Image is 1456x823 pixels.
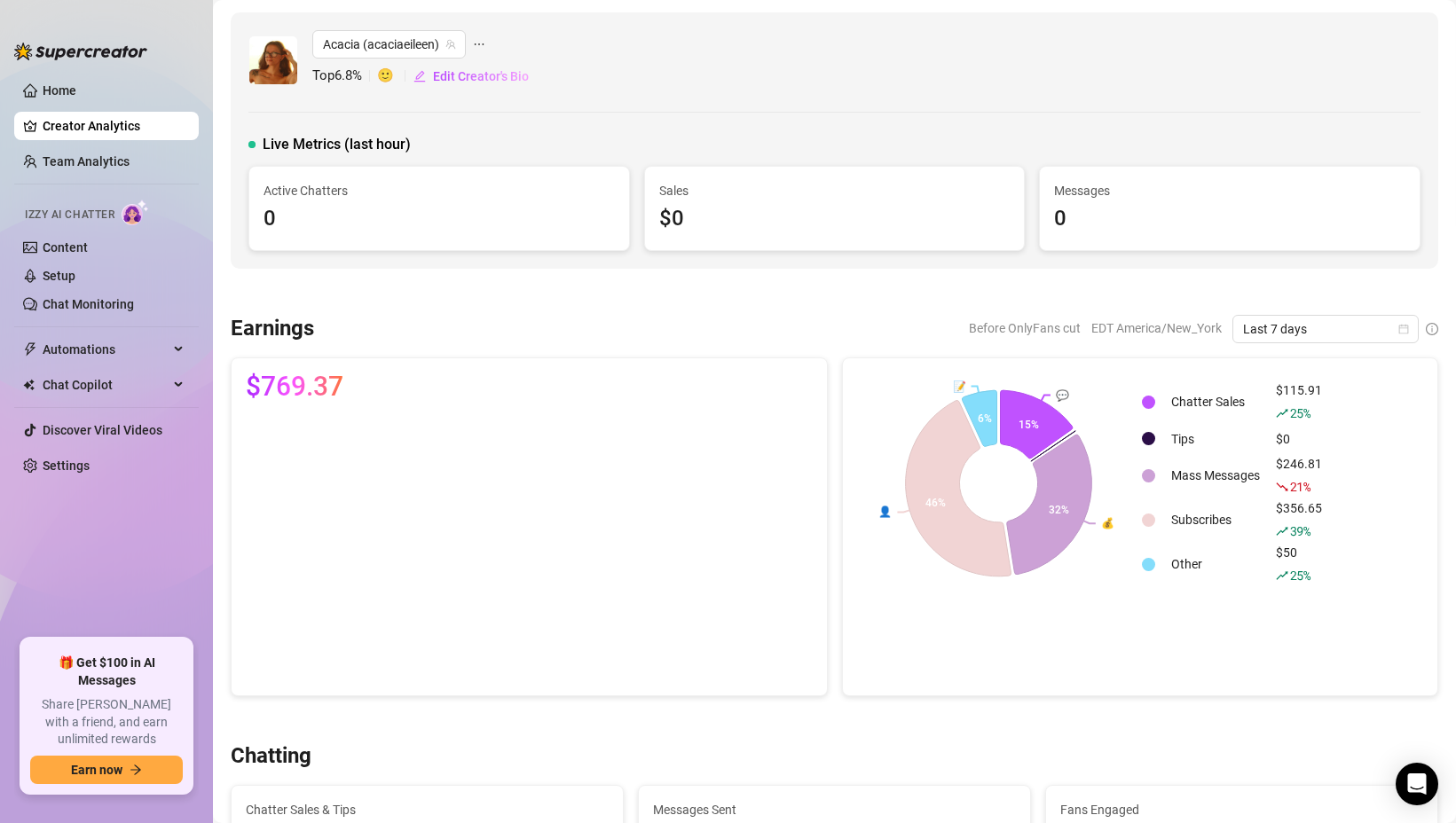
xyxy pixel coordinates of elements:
[264,181,615,200] span: Active Chatters
[1290,567,1310,584] span: 25 %
[969,315,1081,341] span: Before OnlyFans cut
[952,379,965,392] text: 📝
[246,800,609,819] span: Chatter Sales & Tips
[1276,429,1322,449] div: $0
[659,202,1011,236] div: $0
[473,30,485,59] span: ellipsis
[1276,407,1288,419] span: rise
[43,371,169,399] span: Chat Copilot
[659,181,1011,200] span: Sales
[1276,481,1288,493] span: fall
[23,342,37,357] span: thunderbolt
[43,423,162,437] a: Discover Viral Videos
[413,70,426,82] span: edit
[312,66,377,87] span: Top 6.8 %
[231,315,314,343] h3: Earnings
[1091,315,1222,341] span: EDT America/New_York
[1164,454,1267,497] td: Mass Messages
[43,459,90,473] a: Settings
[653,800,1016,819] span: Messages Sent
[71,763,122,777] span: Earn now
[445,39,456,50] span: team
[878,505,892,518] text: 👤
[43,83,76,98] a: Home
[1276,454,1322,497] div: $246.81
[323,31,455,58] span: Acacia (acaciaeileen)
[30,756,183,784] button: Earn nowarrow-right
[1164,543,1267,585] td: Other
[1054,181,1405,200] span: Messages
[263,134,411,155] span: Live Metrics (last hour)
[30,654,183,689] span: 🎁 Get $100 in AI Messages
[43,240,88,255] a: Content
[43,269,75,283] a: Setup
[25,207,114,223] span: Izzy AI Chatter
[1276,569,1288,582] span: rise
[43,154,130,169] a: Team Analytics
[1060,800,1423,819] span: Fans Engaged
[413,62,530,90] button: Edit Creator's Bio
[14,43,147,60] img: logo-BBDzfeDw.svg
[30,696,183,749] span: Share [PERSON_NAME] with a friend, and earn unlimited rewards
[231,742,311,771] h3: Chatting
[1164,498,1267,541] td: Subscribes
[1276,525,1288,537] span: rise
[1164,380,1267,423] td: Chatter Sales
[246,372,343,401] span: $769.37
[1276,498,1322,541] div: $356.65
[1056,388,1069,401] text: 💬
[1290,522,1310,539] span: 39 %
[43,335,169,364] span: Automations
[1396,763,1438,805] div: Open Intercom Messenger
[264,202,615,236] div: 0
[43,112,185,140] a: Creator Analytics
[23,379,35,391] img: Chat Copilot
[1398,324,1409,334] span: calendar
[122,200,149,225] img: AI Chatter
[1426,323,1438,335] span: info-circle
[249,36,297,84] img: Acacia
[130,764,142,776] span: arrow-right
[433,69,529,83] span: Edit Creator's Bio
[377,66,413,87] span: 🙂
[1290,404,1310,421] span: 25 %
[1243,316,1408,342] span: Last 7 days
[1164,425,1267,452] td: Tips
[1054,202,1405,236] div: 0
[1276,543,1322,585] div: $50
[43,297,134,311] a: Chat Monitoring
[1101,516,1114,529] text: 💰
[1276,380,1322,423] div: $115.91
[1290,478,1310,495] span: 21 %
